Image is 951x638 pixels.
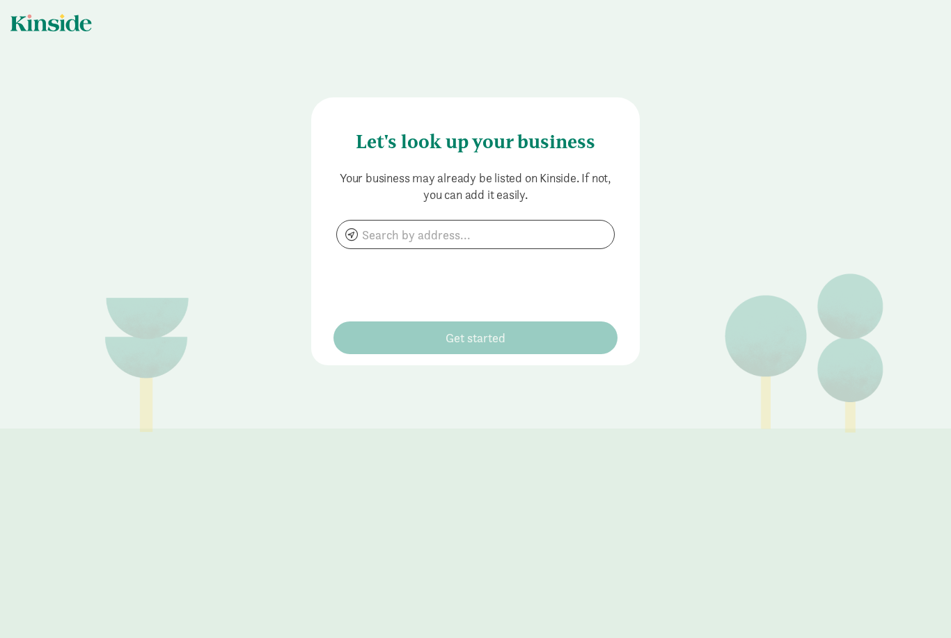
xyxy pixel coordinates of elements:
iframe: Chat Widget [881,571,951,638]
button: Get started [333,321,618,354]
span: Get started [446,328,505,347]
input: Search by address... [337,221,614,248]
h4: Let's look up your business [333,120,618,153]
p: Your business may already be listed on Kinside. If not, you can add it easily. [333,170,618,203]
